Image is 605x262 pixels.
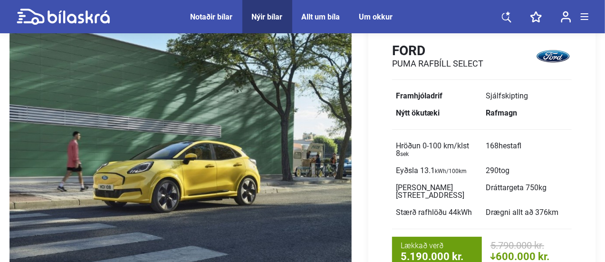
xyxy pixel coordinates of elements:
[486,141,521,150] span: 168
[252,12,283,21] a: Nýir bílar
[396,208,472,217] span: Stærð rafhlöðu 44
[486,91,528,100] span: Sjálfskipting
[401,241,473,252] span: Lækkað verð
[486,108,517,117] b: Rafmagn
[400,151,409,157] sub: sek
[401,252,473,262] span: 5.190.000 kr.
[490,241,563,250] span: 5.790.000 kr.
[359,12,393,21] a: Um okkur
[486,166,509,175] span: 290
[486,183,547,192] span: Dráttargeta 750
[396,91,442,100] b: Framhjóladrif
[396,141,469,158] span: Hröðun 0-100 km/klst 8
[561,11,571,23] img: user-login.svg
[490,251,563,262] span: 600.000 kr.
[548,208,558,217] span: km
[435,168,467,175] sub: kWh/100km
[392,43,483,58] h1: Ford
[302,12,340,21] a: Allt um bíla
[538,183,547,192] span: kg
[396,166,467,175] span: Eyðsla 13.1
[191,12,233,21] a: Notaðir bílar
[396,108,440,117] b: Nýtt ökutæki
[396,183,464,200] span: [PERSON_NAME][STREET_ADDRESS]
[392,58,483,69] h2: Puma rafbíll Select
[486,208,558,217] span: Drægni allt að 376
[457,208,472,217] span: kWh
[499,141,521,150] span: hestafl
[499,166,509,175] span: tog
